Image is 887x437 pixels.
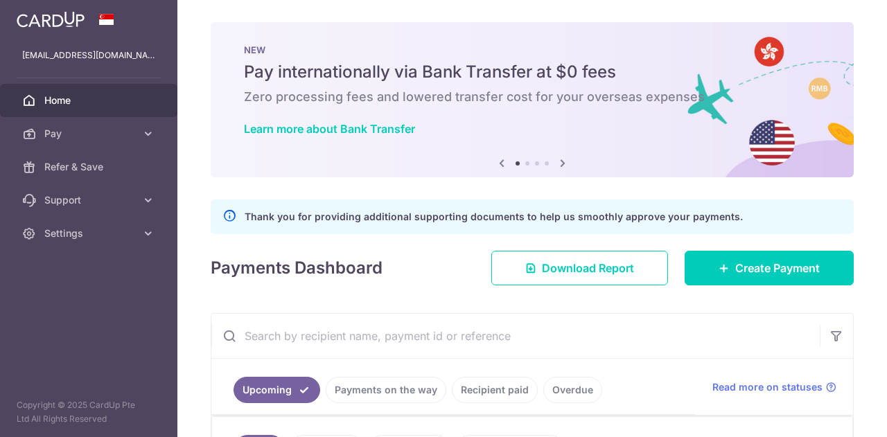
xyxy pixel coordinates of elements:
p: Thank you for providing additional supporting documents to help us smoothly approve your payments. [245,208,743,225]
a: Recipient paid [452,377,538,403]
span: Create Payment [735,260,820,276]
a: Create Payment [685,251,854,285]
a: Learn more about Bank Transfer [244,122,415,136]
h6: Zero processing fees and lowered transfer cost for your overseas expenses [244,89,820,105]
a: Upcoming [234,377,320,403]
span: Read more on statuses [712,380,823,394]
h4: Payments Dashboard [211,256,383,280]
a: Overdue [543,377,602,403]
a: Read more on statuses [712,380,836,394]
a: Payments on the way [326,377,446,403]
h5: Pay internationally via Bank Transfer at $0 fees [244,61,820,83]
span: Settings [44,226,136,240]
span: Refer & Save [44,160,136,174]
img: Bank transfer banner [211,22,854,177]
span: Home [44,93,136,107]
input: Search by recipient name, payment id or reference [211,314,820,358]
iframe: Opens a widget where you can find more information [798,395,873,430]
p: NEW [244,44,820,55]
a: Download Report [491,251,668,285]
p: [EMAIL_ADDRESS][DOMAIN_NAME] [22,48,155,62]
span: Pay [44,127,136,141]
span: Download Report [542,260,634,276]
img: CardUp [17,11,85,28]
span: Support [44,193,136,207]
